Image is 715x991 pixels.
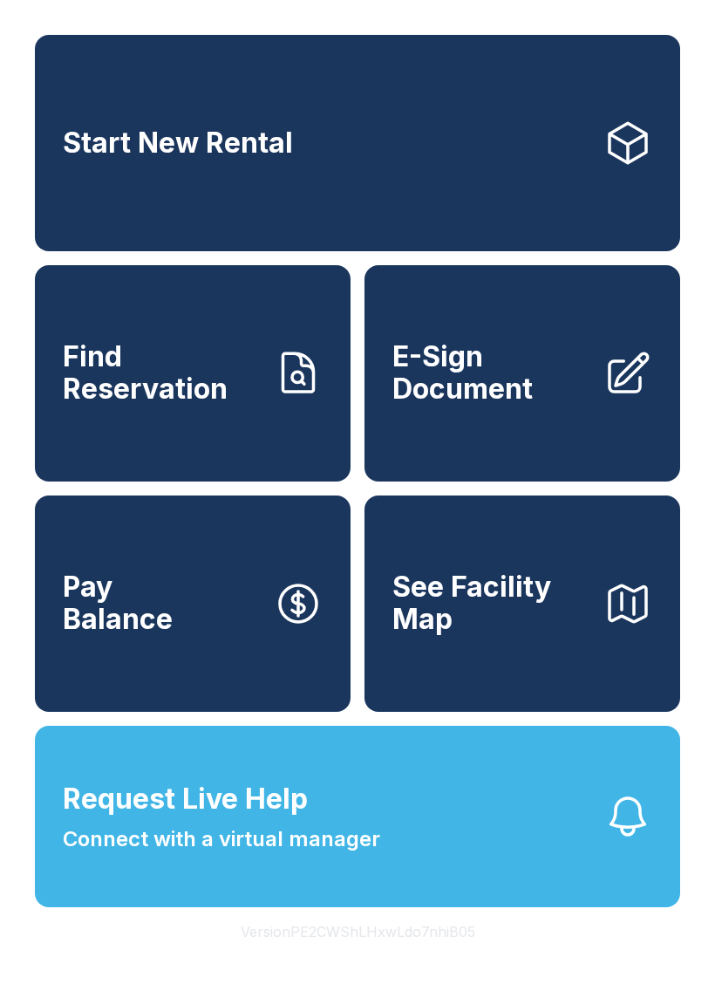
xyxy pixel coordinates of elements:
a: PayBalance [35,495,351,712]
button: See Facility Map [364,495,680,712]
a: Start New Rental [35,35,680,251]
button: Request Live HelpConnect with a virtual manager [35,726,680,907]
a: Find Reservation [35,265,351,482]
span: Start New Rental [63,127,293,160]
span: Connect with a virtual manager [63,824,380,855]
span: Request Live Help [63,778,308,820]
span: See Facility Map [392,571,589,635]
span: Pay Balance [63,571,173,635]
span: Find Reservation [63,341,260,405]
button: VersionPE2CWShLHxwLdo7nhiB05 [227,907,489,956]
a: E-Sign Document [364,265,680,482]
span: E-Sign Document [392,341,589,405]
